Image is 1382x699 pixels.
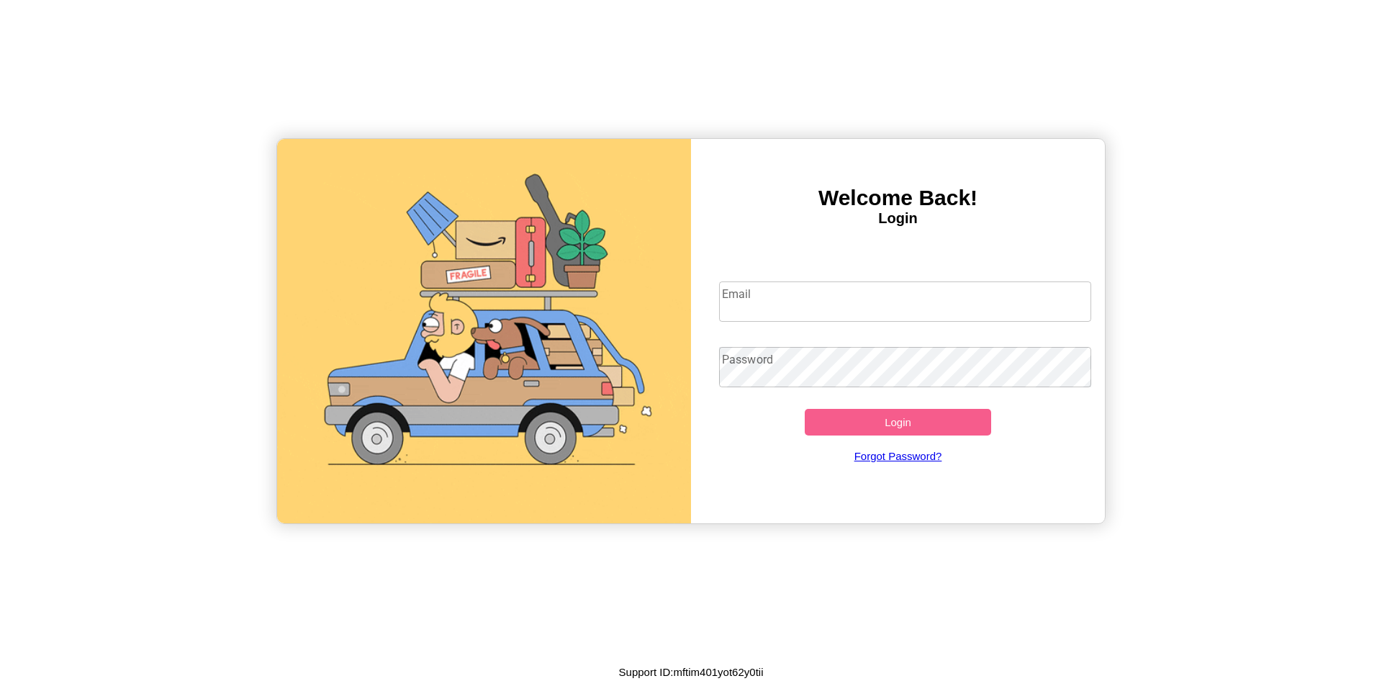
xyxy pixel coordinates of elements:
img: gif [277,139,691,523]
h3: Welcome Back! [691,186,1105,210]
h4: Login [691,210,1105,227]
a: Forgot Password? [712,436,1085,477]
button: Login [805,409,991,436]
p: Support ID: mftim401yot62y0tii [619,662,764,682]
